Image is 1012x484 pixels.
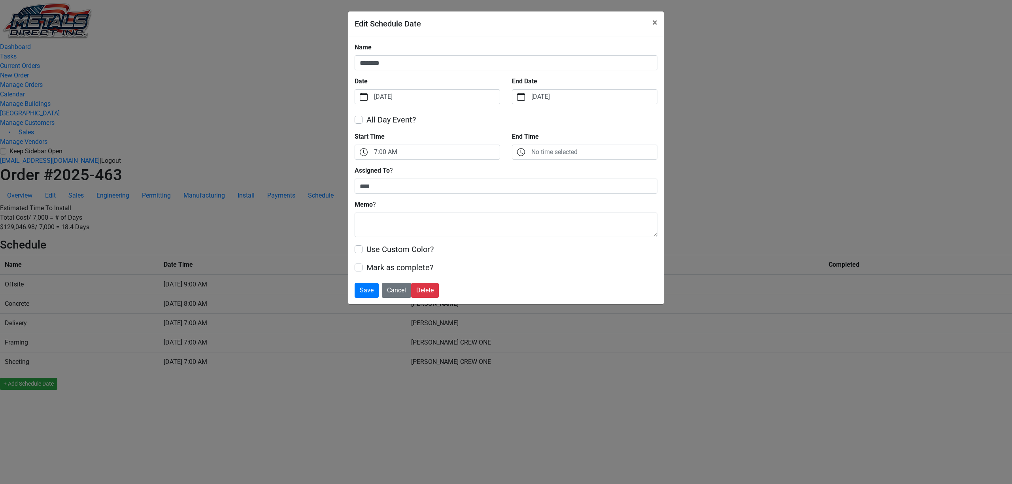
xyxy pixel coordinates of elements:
svg: clock [360,148,368,156]
strong: Name [355,43,372,51]
svg: calendar [517,93,525,101]
strong: Memo [355,201,373,208]
label: All Day Event? [366,114,416,126]
strong: Start Time [355,133,385,140]
label: [DATE] [530,90,657,104]
button: calendar [512,90,530,104]
label: Use Custom Color? [366,243,434,255]
label: 7:00 AM [372,145,500,159]
svg: clock [517,148,525,156]
button: calendar [355,90,372,104]
span: Notes or Instructions for date - ex. 'Date was rescheduled by vendor' [373,201,376,208]
label: [DATE] [372,90,500,104]
h5: Edit Schedule Date [355,18,421,30]
button: Cancel [382,283,411,298]
span: Save [360,286,374,294]
strong: Assigned To [355,167,390,174]
span: Track who this date is assigned to this date - delviery driver, install crew, etc [390,167,393,174]
button: Delete [411,283,439,298]
button: clock [355,145,372,159]
strong: End Time [512,133,539,140]
button: Close [646,11,664,34]
strong: Date [355,77,368,85]
button: Save [355,283,379,298]
label: No time selected [530,145,657,159]
svg: calendar [360,93,368,101]
button: clock [512,145,530,159]
label: Mark as complete? [366,262,433,273]
strong: End Date [512,77,537,85]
